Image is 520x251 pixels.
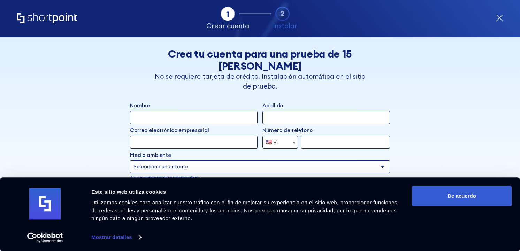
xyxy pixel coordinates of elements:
button: De acuerdo [412,186,512,206]
span: Utilizamos cookies para analizar nuestro tráfico con el fin de mejorar su experiencia en el sitio... [91,199,397,221]
img: logotipo [29,188,61,220]
a: Usercentrics Cookiebot - se abre en una nueva ventana [15,232,76,243]
div: Este sitio web utiliza cookies [91,188,404,196]
a: Mostrar detalles [91,232,141,243]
